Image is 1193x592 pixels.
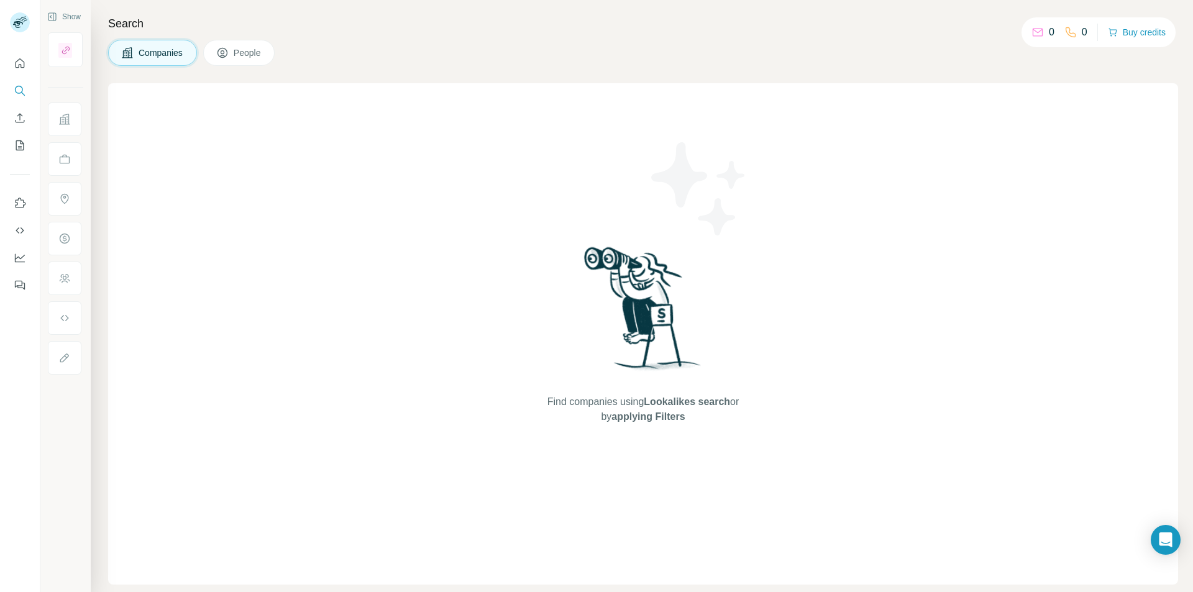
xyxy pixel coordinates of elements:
[544,394,743,424] span: Find companies using or by
[1049,25,1054,40] p: 0
[234,47,262,59] span: People
[643,133,755,245] img: Surfe Illustration - Stars
[10,192,30,214] button: Use Surfe on LinkedIn
[10,52,30,75] button: Quick start
[644,396,730,407] span: Lookalikes search
[139,47,184,59] span: Companies
[39,7,89,26] button: Show
[1108,24,1166,41] button: Buy credits
[10,219,30,242] button: Use Surfe API
[1082,25,1087,40] p: 0
[10,107,30,129] button: Enrich CSV
[108,15,1178,32] h4: Search
[10,134,30,157] button: My lists
[10,274,30,296] button: Feedback
[1151,525,1181,555] div: Open Intercom Messenger
[10,80,30,102] button: Search
[578,244,708,382] img: Surfe Illustration - Woman searching with binoculars
[10,247,30,269] button: Dashboard
[611,411,685,422] span: applying Filters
